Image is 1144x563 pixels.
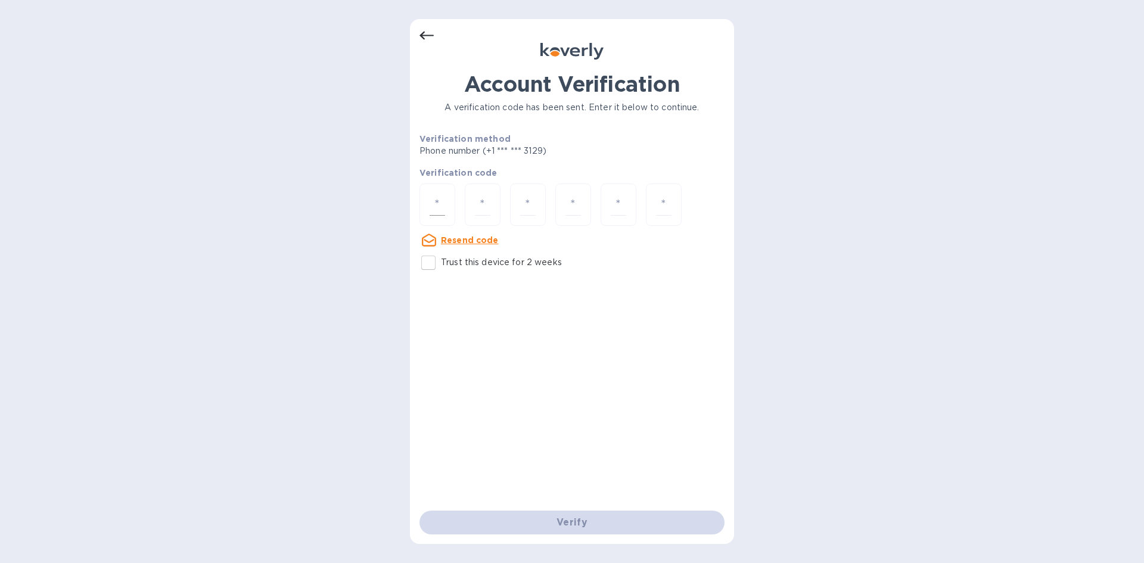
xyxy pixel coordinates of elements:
u: Resend code [441,235,499,245]
p: Verification code [419,167,725,179]
h1: Account Verification [419,71,725,97]
b: Verification method [419,134,511,144]
p: Trust this device for 2 weeks [441,256,562,269]
p: Phone number (+1 *** *** 3129) [419,145,638,157]
p: A verification code has been sent. Enter it below to continue. [419,101,725,114]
